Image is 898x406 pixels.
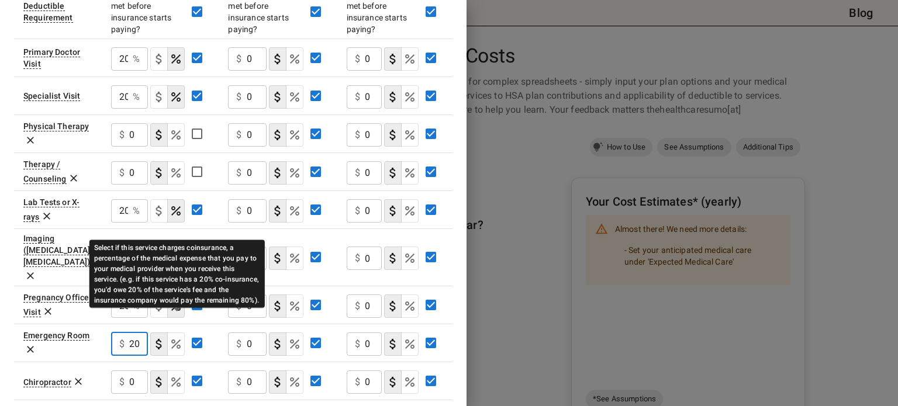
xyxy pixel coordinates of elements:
[269,161,303,185] div: cost type
[269,47,303,71] div: cost type
[384,199,402,223] button: copayment
[384,199,419,223] div: cost type
[288,166,302,180] svg: Select if this service charges coinsurance, a percentage of the medical expense that you pay to y...
[384,85,402,109] button: copayment
[236,375,241,389] p: $
[355,337,360,351] p: $
[269,85,303,109] div: cost type
[152,52,166,66] svg: Select if this service charges a copay (or copayment), a set dollar amount (e.g. $30) you pay to ...
[288,251,302,265] svg: Select if this service charges coinsurance, a percentage of the medical expense that you pay to y...
[150,370,185,394] div: cost type
[384,247,419,270] div: cost type
[286,370,303,394] button: coinsurance
[119,128,125,142] p: $
[133,204,140,218] p: %
[269,332,303,356] div: cost type
[384,123,419,147] div: cost type
[403,90,417,104] svg: Select if this service charges coinsurance, a percentage of the medical expense that you pay to y...
[271,52,285,66] svg: Select if this service charges a copay (or copayment), a set dollar amount (e.g. $30) you pay to ...
[271,204,285,218] svg: Select if this service charges a copay (or copayment), a set dollar amount (e.g. $30) you pay to ...
[401,294,419,318] button: coinsurance
[150,47,168,71] button: copayment
[401,123,419,147] button: coinsurance
[236,90,241,104] p: $
[403,52,417,66] svg: Select if this service charges coinsurance, a percentage of the medical expense that you pay to y...
[150,85,185,109] div: cost type
[236,128,241,142] p: $
[269,47,286,71] button: copayment
[401,85,419,109] button: coinsurance
[384,370,402,394] button: copayment
[401,161,419,185] button: coinsurance
[384,332,419,356] div: cost type
[167,47,185,71] button: coinsurance
[401,370,419,394] button: coinsurance
[119,166,125,180] p: $
[401,47,419,71] button: coinsurance
[269,161,286,185] button: copayment
[271,299,285,313] svg: Select if this service charges a copay (or copayment), a set dollar amount (e.g. $30) you pay to ...
[355,375,360,389] p: $
[269,294,303,318] div: cost type
[152,337,166,351] svg: Select if this service charges a copay (or copayment), a set dollar amount (e.g. $30) you pay to ...
[355,90,360,104] p: $
[386,90,400,104] svg: Select if this service charges a copay (or copayment), a set dollar amount (e.g. $30) you pay to ...
[169,375,183,389] svg: Select if this service charges coinsurance, a percentage of the medical expense that you pay to y...
[236,204,241,218] p: $
[23,159,67,184] div: A behavioral health therapy session.
[269,85,286,109] button: copayment
[355,251,360,265] p: $
[286,161,303,185] button: coinsurance
[169,128,183,142] svg: Select if this service charges coinsurance, a percentage of the medical expense that you pay to y...
[403,128,417,142] svg: Select if this service charges coinsurance, a percentage of the medical expense that you pay to y...
[271,337,285,351] svg: Select if this service charges a copay (or copayment), a set dollar amount (e.g. $30) you pay to ...
[167,85,185,109] button: coinsurance
[288,299,302,313] svg: Select if this service charges coinsurance, a percentage of the medical expense that you pay to y...
[150,199,185,223] div: cost type
[150,332,185,356] div: cost type
[150,47,185,71] div: cost type
[403,299,417,313] svg: Select if this service charges coinsurance, a percentage of the medical expense that you pay to y...
[23,234,92,267] div: Imaging (MRI, PET, CT)
[167,161,185,185] button: coinsurance
[152,90,166,104] svg: Select if this service charges a copay (or copayment), a set dollar amount (e.g. $30) you pay to ...
[269,123,286,147] button: copayment
[269,294,286,318] button: copayment
[150,85,168,109] button: copayment
[386,128,400,142] svg: Select if this service charges a copay (or copayment), a set dollar amount (e.g. $30) you pay to ...
[355,52,360,66] p: $
[152,204,166,218] svg: Select if this service charges a copay (or copayment), a set dollar amount (e.g. $30) you pay to ...
[169,166,183,180] svg: Select if this service charges coinsurance, a percentage of the medical expense that you pay to y...
[133,90,140,104] p: %
[286,247,303,270] button: coinsurance
[269,123,303,147] div: cost type
[236,337,241,351] p: $
[150,370,168,394] button: copayment
[386,166,400,180] svg: Select if this service charges a copay (or copayment), a set dollar amount (e.g. $30) you pay to ...
[271,251,285,265] svg: Select if this service charges a copay (or copayment), a set dollar amount (e.g. $30) you pay to ...
[401,199,419,223] button: coinsurance
[386,251,400,265] svg: Select if this service charges a copay (or copayment), a set dollar amount (e.g. $30) you pay to ...
[386,375,400,389] svg: Select if this service charges a copay (or copayment), a set dollar amount (e.g. $30) you pay to ...
[167,199,185,223] button: coinsurance
[403,166,417,180] svg: Select if this service charges coinsurance, a percentage of the medical expense that you pay to y...
[384,294,419,318] div: cost type
[169,52,183,66] svg: Select if this service charges coinsurance, a percentage of the medical expense that you pay to y...
[355,299,360,313] p: $
[355,166,360,180] p: $
[384,247,402,270] button: copayment
[355,128,360,142] p: $
[167,332,185,356] button: coinsurance
[150,161,185,185] div: cost type
[384,370,419,394] div: cost type
[386,52,400,66] svg: Select if this service charges a copay (or copayment), a set dollar amount (e.g. $30) you pay to ...
[288,204,302,218] svg: Select if this service charges coinsurance, a percentage of the medical expense that you pay to y...
[386,337,400,351] svg: Select if this service charges a copay (or copayment), a set dollar amount (e.g. $30) you pay to ...
[269,199,286,223] button: copayment
[23,331,89,341] div: Emergency Room
[23,91,80,101] div: Sometimes called 'Specialist' or 'Specialist Office Visit'. This is a visit to a doctor with a sp...
[269,247,303,270] div: cost type
[152,166,166,180] svg: Select if this service charges a copay (or copayment), a set dollar amount (e.g. $30) you pay to ...
[23,293,89,317] div: Prenatal care visits for routine pregnancy monitoring and checkups throughout pregnancy.
[271,166,285,180] svg: Select if this service charges a copay (or copayment), a set dollar amount (e.g. $30) you pay to ...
